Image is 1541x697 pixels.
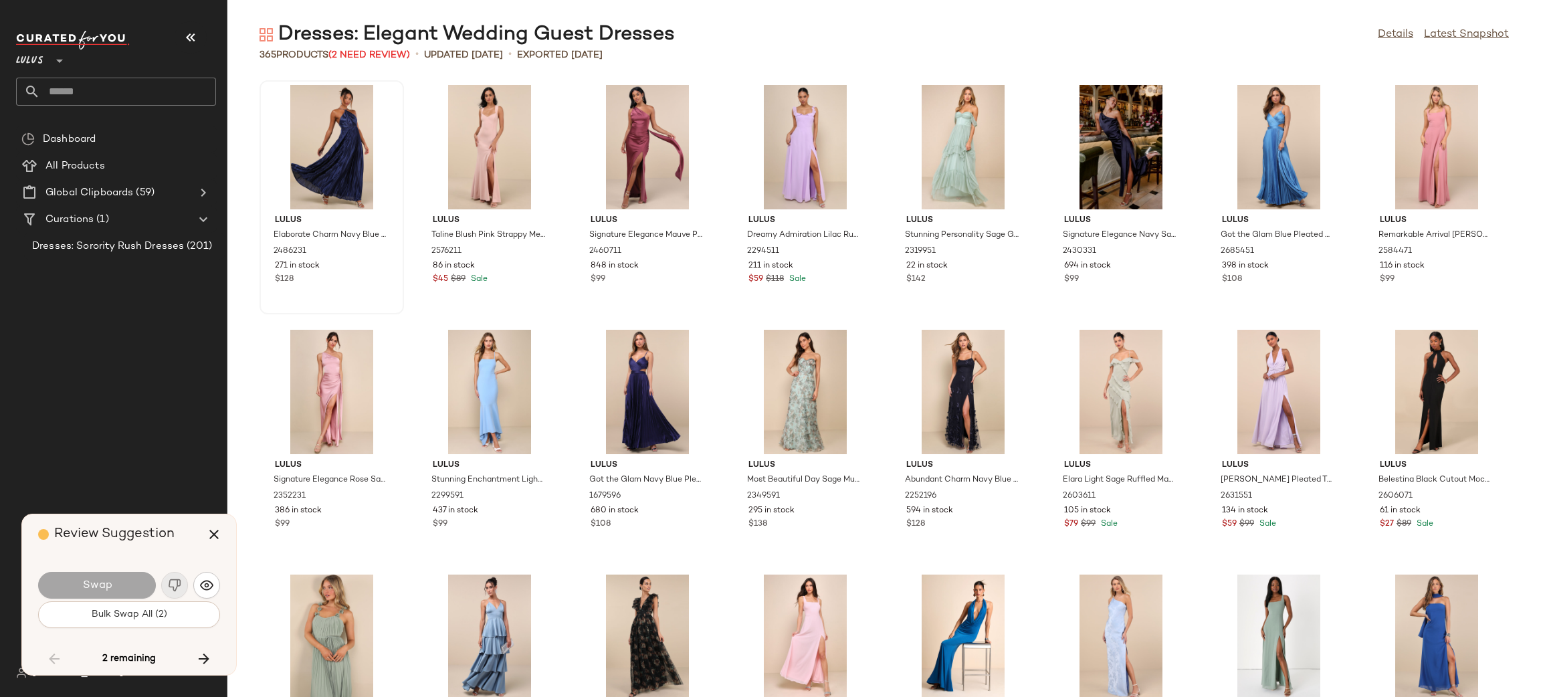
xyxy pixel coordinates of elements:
span: (59) [133,185,155,201]
span: 2576211 [431,245,461,258]
span: Bulk Swap All (2) [91,609,167,620]
span: Sale [1257,520,1276,528]
span: Lulus [748,460,862,472]
span: Lulus [1222,215,1336,227]
span: 2606071 [1378,490,1413,502]
span: Lulus [906,215,1020,227]
span: $89 [451,274,466,286]
img: 11954241_2486231.jpg [264,85,399,209]
span: (1) [94,212,108,227]
span: Curations [45,212,94,227]
span: Elaborate Charm Navy Blue Satin Pleated Backless Maxi Dress [274,229,387,241]
span: Lulus [1222,460,1336,472]
span: $99 [433,518,447,530]
span: 2430331 [1063,245,1096,258]
img: 12592701_2631551.jpg [1211,330,1346,454]
span: Lulus [591,215,704,227]
span: 2584471 [1378,245,1412,258]
span: 2685451 [1221,245,1254,258]
span: Elara Light Sage Ruffled Maxi Dress [1063,474,1176,486]
span: [PERSON_NAME] Pleated Twist-Front Maxi Dress [1221,474,1334,486]
div: Products [260,48,410,62]
span: $118 [766,274,784,286]
span: Global Clipboards [45,185,133,201]
img: 11254861_2299591.jpg [422,330,557,454]
span: 211 in stock [748,260,793,272]
span: 2319951 [905,245,936,258]
a: Latest Snapshot [1424,27,1509,43]
img: 12739961_1679596.jpg [580,330,715,454]
span: 437 in stock [433,505,478,517]
span: Stunning Enchantment Light Blue Backless Trumpet Hem Maxi Dress [431,474,545,486]
span: Lulus [433,215,546,227]
span: $45 [433,274,448,286]
img: svg%3e [260,28,273,41]
span: $99 [275,518,290,530]
span: 2352231 [274,490,306,502]
span: Signature Elegance Rose Satin One-Shoulder Maxi Dress [274,474,387,486]
span: Taline Blush Pink Strappy Mermaid Maxi Dress [431,229,545,241]
img: 11194941_2294511.jpg [738,85,873,209]
span: 398 in stock [1222,260,1269,272]
span: 2 remaining [102,653,156,665]
span: $128 [275,274,294,286]
span: Lulus [275,460,389,472]
span: 22 in stock [906,260,948,272]
img: 2685451_02_front.jpg [1211,85,1346,209]
span: 694 in stock [1064,260,1111,272]
span: $108 [591,518,611,530]
span: Review Suggestion [54,527,175,541]
img: svg%3e [21,132,35,146]
p: updated [DATE] [424,48,503,62]
span: Remarkable Arrival [PERSON_NAME] Sleeveless Maxi Dress [1378,229,1492,241]
span: Dashboard [43,132,96,147]
span: 134 in stock [1222,505,1268,517]
img: 12547381_2603611.jpg [1053,330,1189,454]
button: Bulk Swap All (2) [38,601,220,628]
span: 2460711 [589,245,621,258]
span: $99 [1380,274,1395,286]
span: $142 [906,274,926,286]
div: Dresses: Elegant Wedding Guest Dresses [260,21,675,48]
span: 2294511 [747,245,779,258]
span: Signature Elegance Navy Satin One-Shoulder Maxi Dress [1063,229,1176,241]
span: Belestina Black Cutout Mock Neck Maxi Dress [1378,474,1492,486]
span: $89 [1397,518,1411,530]
span: (201) [184,239,212,254]
span: (2 Need Review) [328,50,410,60]
span: Sale [468,275,488,284]
span: 594 in stock [906,505,953,517]
span: All Products [45,159,105,174]
span: • [415,47,419,63]
img: 12371941_2576211.jpg [422,85,557,209]
span: 116 in stock [1380,260,1425,272]
span: 2603611 [1063,490,1096,502]
span: $79 [1064,518,1078,530]
p: Exported [DATE] [517,48,603,62]
img: 12991501_2430331.jpg [1053,85,1189,209]
span: $99 [1064,274,1079,286]
img: 11044501_2252196.jpg [896,330,1031,454]
img: 12549661_2606071.jpg [1369,330,1504,454]
span: 105 in stock [1064,505,1111,517]
span: $27 [1380,518,1394,530]
img: 11533421_2319951.jpg [896,85,1031,209]
span: 365 [260,50,276,60]
img: 11316521_2349591.jpg [738,330,873,454]
span: $99 [1239,518,1254,530]
span: Abundant Charm Navy Blue 3D Floral Applique Maxi Dress [905,474,1019,486]
img: 12354081_2584471.jpg [1369,85,1504,209]
span: Stunning Personality Sage Green Mesh Off-the-Shoulder Maxi Dress [905,229,1019,241]
img: 11327781_2352231.jpg [264,330,399,454]
span: $138 [748,518,767,530]
span: 2252196 [905,490,936,502]
span: $99 [591,274,605,286]
span: Lulus [748,215,862,227]
span: Lulus [1380,215,1494,227]
span: Dresses: Sorority Rush Dresses [32,239,184,254]
span: 680 in stock [591,505,639,517]
img: 11904041_2460711.jpg [580,85,715,209]
span: 2349591 [747,490,780,502]
img: cfy_white_logo.C9jOOHJF.svg [16,31,130,49]
span: 86 in stock [433,260,475,272]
